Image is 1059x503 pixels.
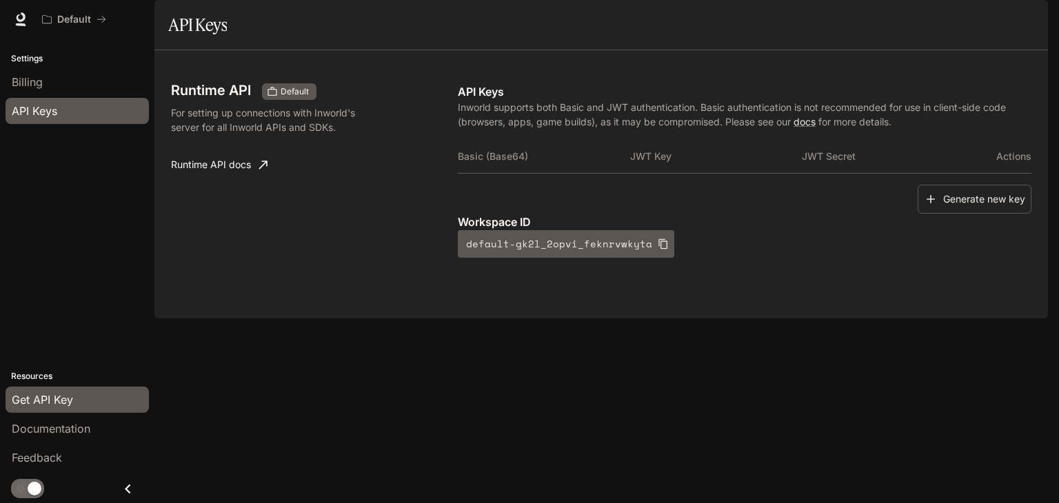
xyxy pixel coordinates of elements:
th: JWT Secret [802,140,974,173]
th: Basic (Base64) [458,140,630,173]
div: These keys will apply to your current workspace only [262,83,316,100]
p: Workspace ID [458,214,1031,230]
button: All workspaces [36,6,112,33]
button: default-gk2l_2opvi_feknrvwkyta [458,230,674,258]
h3: Runtime API [171,83,251,97]
th: JWT Key [630,140,803,173]
span: Default [275,85,314,98]
p: Default [57,14,91,25]
p: Inworld supports both Basic and JWT authentication. Basic authentication is not recommended for u... [458,100,1031,129]
button: Generate new key [918,185,1031,214]
a: Runtime API docs [165,151,273,178]
th: Actions [974,140,1031,173]
a: docs [794,116,816,127]
p: For setting up connections with Inworld's server for all Inworld APIs and SDKs. [171,105,378,134]
p: API Keys [458,83,1031,100]
h1: API Keys [168,11,227,39]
